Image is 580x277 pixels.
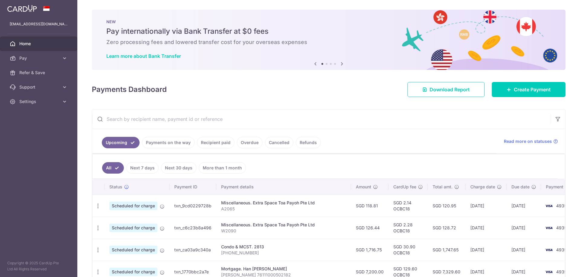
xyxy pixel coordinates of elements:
span: Home [19,41,59,47]
span: 4935 [556,247,567,252]
span: Scheduled for charge [109,268,157,276]
a: Payments on the way [142,137,195,148]
a: Refunds [296,137,321,148]
img: Bank Card [543,202,555,209]
span: Refer & Save [19,70,59,76]
span: Support [19,84,59,90]
img: Bank Card [543,246,555,253]
a: Next 7 days [126,162,159,174]
a: Cancelled [265,137,293,148]
td: [DATE] [466,239,507,261]
a: Learn more about Bank Transfer [106,53,181,59]
td: SGD 120.95 [428,195,466,217]
span: Scheduled for charge [109,246,157,254]
div: Miscellaneous. Extra Space Toa Payoh Pte Ltd [221,222,346,228]
p: W2090 [221,228,346,234]
span: Pay [19,55,59,61]
div: Mortgage. Han [PERSON_NAME] [221,266,346,272]
div: Condo & MCST. 2813 [221,244,346,250]
a: Recipient paid [197,137,234,148]
span: Total amt. [433,184,453,190]
span: Due date [511,184,530,190]
a: Upcoming [102,137,140,148]
a: Download Report [408,82,485,97]
img: CardUp [7,5,37,12]
span: Status [109,184,122,190]
td: txn_c6c23b8a496 [169,217,216,239]
span: Charge date [470,184,495,190]
span: CardUp fee [393,184,416,190]
td: SGD 128.72 [428,217,466,239]
img: Bank transfer banner [92,10,565,70]
a: Overdue [237,137,263,148]
span: Scheduled for charge [109,202,157,210]
a: Read more on statuses [504,138,558,144]
td: SGD 30.90 OCBC18 [388,239,428,261]
span: Amount [356,184,371,190]
td: SGD 2.14 OCBC18 [388,195,428,217]
div: Miscellaneous. Extra Space Toa Payoh Pte Ltd [221,200,346,206]
span: Create Payment [514,86,551,93]
p: NEW [106,19,551,24]
a: Next 30 days [161,162,196,174]
td: SGD 126.44 [351,217,388,239]
td: [DATE] [466,217,507,239]
td: SGD 2.28 OCBC18 [388,217,428,239]
th: Payment details [216,179,351,195]
td: [DATE] [507,239,541,261]
td: txn_9cd0229728b [169,195,216,217]
th: Payment ID [169,179,216,195]
a: More than 1 month [199,162,246,174]
p: [EMAIL_ADDRESS][DOMAIN_NAME] [10,21,68,27]
span: Scheduled for charge [109,224,157,232]
input: Search by recipient name, payment id or reference [92,109,551,129]
a: Create Payment [492,82,565,97]
span: Download Report [430,86,470,93]
td: SGD 1,716.75 [351,239,388,261]
td: SGD 1,747.65 [428,239,466,261]
h4: Payments Dashboard [92,84,167,95]
a: All [102,162,124,174]
span: 4935 [556,225,567,230]
span: 4935 [556,269,567,274]
h5: Pay internationally via Bank Transfer at $0 fees [106,27,551,36]
img: Bank Card [543,224,555,231]
td: txn_ca03a9c340a [169,239,216,261]
img: Bank Card [543,268,555,275]
span: Read more on statuses [504,138,552,144]
td: SGD 118.81 [351,195,388,217]
td: [DATE] [507,217,541,239]
h6: Zero processing fees and lowered transfer cost for your overseas expenses [106,39,551,46]
span: 4935 [556,203,567,208]
td: [DATE] [466,195,507,217]
span: Settings [19,99,59,105]
td: [DATE] [507,195,541,217]
p: A2065 [221,206,346,212]
p: [PHONE_NUMBER] [221,250,346,256]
